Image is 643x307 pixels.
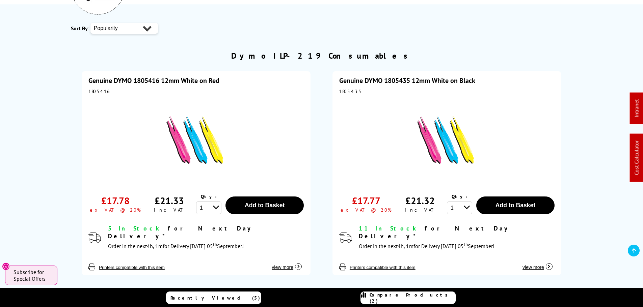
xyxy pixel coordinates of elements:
[359,224,555,251] div: modal_delivery
[370,292,455,304] span: Compare Products (2)
[339,88,555,94] div: 1805435
[101,194,130,207] div: £17.78
[166,291,261,304] a: Recently Viewed (5)
[520,257,555,270] button: view more
[245,202,285,209] span: Add to Basket
[452,193,467,199] span: Qty:
[108,243,244,249] span: Order in the next for Delivery [DATE] 05 September!
[2,263,10,270] button: Close
[348,265,418,270] button: Printers compatible with this item
[464,241,468,247] sup: th
[341,207,392,213] div: ex VAT @ 20%
[231,51,412,61] h2: Dymo ILP-219 Consumables
[405,98,489,182] img: DYMO 1805435 12mm White on Black
[154,98,238,182] img: DYMO 1805416 12mm White on Red
[147,243,163,249] span: 4h, 1m
[213,241,217,247] sup: th
[170,295,260,301] span: Recently Viewed (5)
[88,76,219,85] a: Genuine DYMO 1805416 12mm White on Red
[495,202,535,209] span: Add to Basket
[405,194,435,207] div: £21.32
[339,76,475,85] a: Genuine DYMO 1805435 12mm White on Black
[352,194,380,207] div: £17.77
[405,207,435,213] div: inc VAT
[270,257,304,270] button: view more
[225,196,304,214] button: Add to Basket
[633,141,640,175] a: Cost Calculator
[201,193,217,199] span: Qty:
[71,25,89,32] span: Sort By:
[108,224,254,240] span: for Next Day Delivery*
[88,88,304,94] div: 1805416
[154,207,185,213] div: inc VAT
[272,265,293,270] span: view more
[523,265,544,270] span: view more
[108,224,304,251] div: modal_delivery
[360,291,456,304] a: Compare Products (2)
[14,269,51,282] span: Subscribe for Special Offers
[359,243,494,249] span: Order in the next for Delivery [DATE] 05 September!
[90,207,141,213] div: ex VAT @ 20%
[155,194,184,207] div: £21.33
[633,99,640,118] a: Intranet
[359,224,419,232] span: 11 In Stock
[476,196,555,214] button: Add to Basket
[97,265,167,270] button: Printers compatible with this item
[359,224,511,240] span: for Next Day Delivery*
[398,243,413,249] span: 4h, 1m
[108,224,162,232] span: 5 In Stock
